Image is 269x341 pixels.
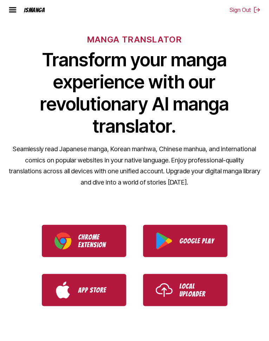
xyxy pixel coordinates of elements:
[143,225,228,257] a: Download IsManga from Google Play
[42,274,126,306] a: Download IsManga from App Store
[230,6,261,13] button: Sign Out
[55,282,71,299] img: App Store logo
[180,282,215,298] p: Local Uploader
[254,6,261,13] img: Sign out
[143,274,228,306] a: Use IsManga Local Uploader
[156,233,173,249] img: Google Play logo
[8,6,17,14] img: hamburger
[87,34,182,45] h6: MANGA TRANSLATOR
[78,233,114,249] p: Chrome Extension
[8,49,261,137] h1: Transform your manga experience with our revolutionary AI manga translator.
[24,7,45,13] div: IsManga
[180,237,215,245] p: Google Play
[8,143,261,188] p: Seamlessly read Japanese manga, Korean manhwa, Chinese manhua, and international comics on popula...
[21,7,58,13] a: IsManga
[156,282,173,299] img: Upload icon
[78,286,114,294] p: App Store
[42,225,126,257] a: Download IsManga Chrome Extension
[55,233,71,249] img: Chrome logo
